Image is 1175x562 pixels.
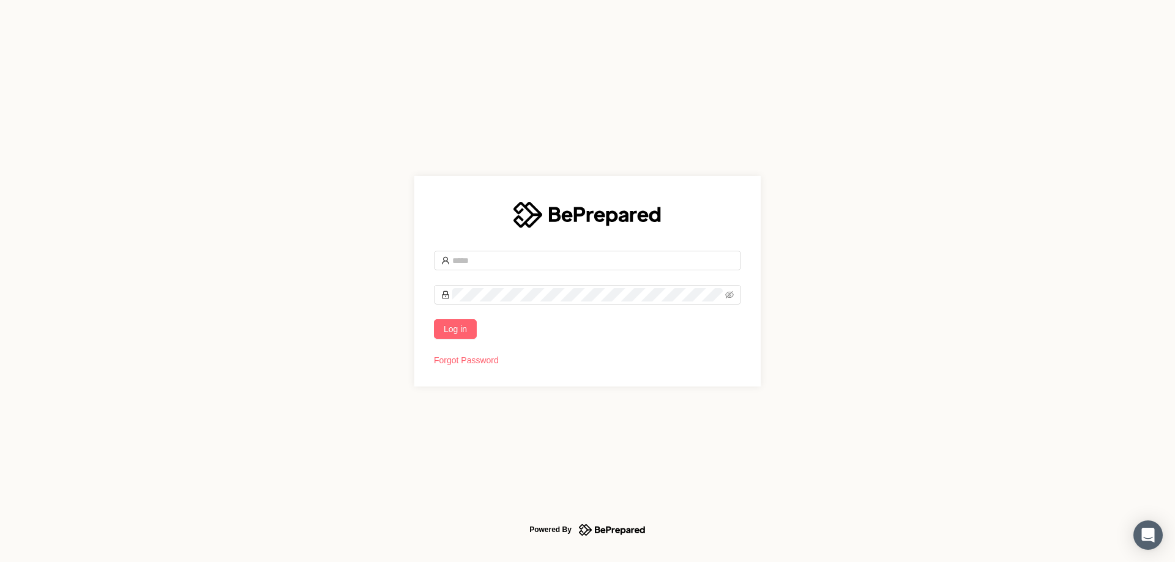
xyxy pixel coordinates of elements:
[434,355,499,365] a: Forgot Password
[529,522,572,537] div: Powered By
[1133,520,1163,550] div: Open Intercom Messenger
[434,319,477,339] button: Log in
[441,290,450,299] span: lock
[444,322,467,336] span: Log in
[441,256,450,265] span: user
[725,290,734,299] span: eye-invisible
